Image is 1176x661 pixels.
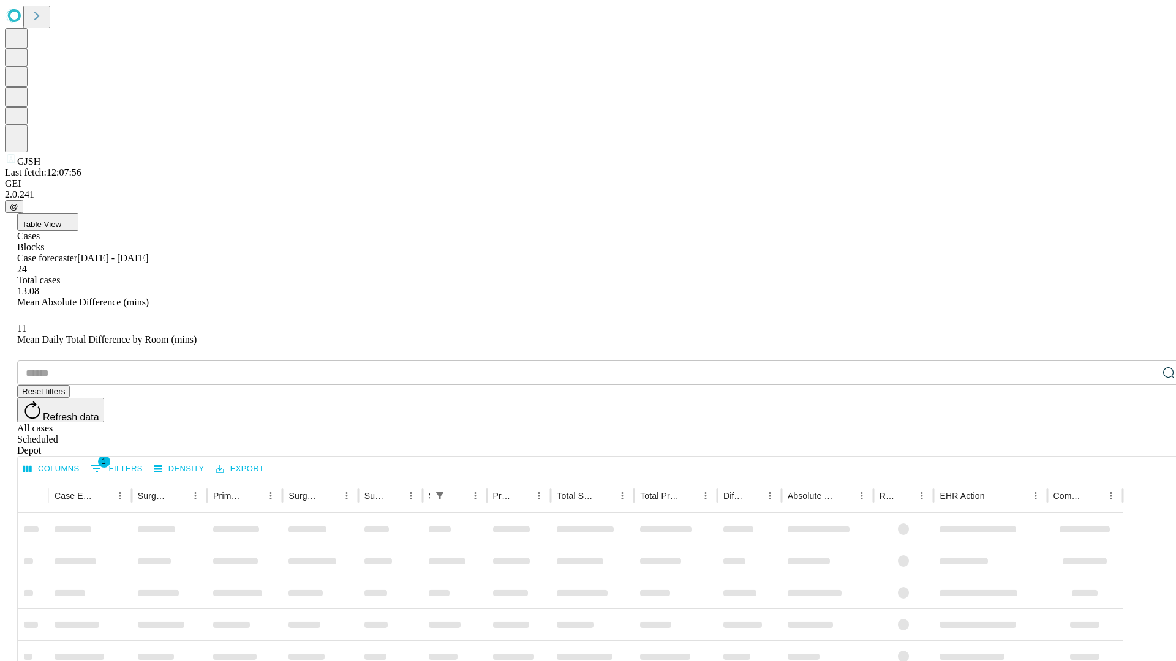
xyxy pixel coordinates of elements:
button: Menu [187,487,204,504]
span: 11 [17,323,26,334]
div: Total Scheduled Duration [557,491,595,501]
button: Sort [1085,487,1102,504]
div: GEI [5,178,1171,189]
div: 2.0.241 [5,189,1171,200]
button: Menu [1027,487,1044,504]
button: Sort [896,487,913,504]
div: EHR Action [940,491,984,501]
div: Difference [723,491,743,501]
button: Sort [680,487,697,504]
span: Total cases [17,275,60,285]
span: @ [10,202,18,211]
div: Case Epic Id [55,491,93,501]
span: 13.08 [17,286,39,296]
span: GJSH [17,156,40,166]
button: Sort [744,487,761,504]
button: Menu [467,487,484,504]
span: Case forecaster [17,253,77,263]
div: Surgery Name [288,491,319,501]
span: Refresh data [43,412,99,422]
button: Menu [1102,487,1120,504]
div: 1 active filter [431,487,448,504]
button: Show filters [88,459,146,479]
div: Total Predicted Duration [640,491,679,501]
span: [DATE] - [DATE] [77,253,148,263]
button: Sort [986,487,1003,504]
button: @ [5,200,23,213]
button: Table View [17,213,78,231]
button: Sort [245,487,262,504]
button: Menu [761,487,778,504]
button: Refresh data [17,398,104,422]
div: Scheduled In Room Duration [429,491,430,501]
button: Menu [338,487,355,504]
button: Sort [321,487,338,504]
span: Mean Absolute Difference (mins) [17,297,149,307]
button: Select columns [20,460,83,479]
button: Menu [853,487,870,504]
button: Menu [614,487,631,504]
span: Table View [22,220,61,229]
button: Sort [513,487,530,504]
button: Sort [836,487,853,504]
button: Reset filters [17,385,70,398]
div: Comments [1053,491,1084,501]
div: Primary Service [213,491,244,501]
span: Reset filters [22,387,65,396]
button: Export [213,460,267,479]
div: Absolute Difference [788,491,835,501]
div: Surgeon Name [138,491,168,501]
span: Last fetch: 12:07:56 [5,167,81,177]
button: Menu [262,487,279,504]
div: Resolved in EHR [880,491,895,501]
button: Density [151,460,208,479]
span: Mean Daily Total Difference by Room (mins) [17,334,197,345]
span: 1 [98,455,110,468]
button: Show filters [431,487,448,504]
button: Menu [913,487,930,504]
button: Menu [402,487,420,504]
div: Surgery Date [364,491,384,501]
button: Sort [450,487,467,504]
span: 24 [17,264,27,274]
button: Sort [597,487,614,504]
button: Sort [385,487,402,504]
button: Sort [94,487,111,504]
button: Sort [170,487,187,504]
button: Menu [530,487,548,504]
div: Predicted In Room Duration [493,491,513,501]
button: Menu [111,487,129,504]
button: Menu [697,487,714,504]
